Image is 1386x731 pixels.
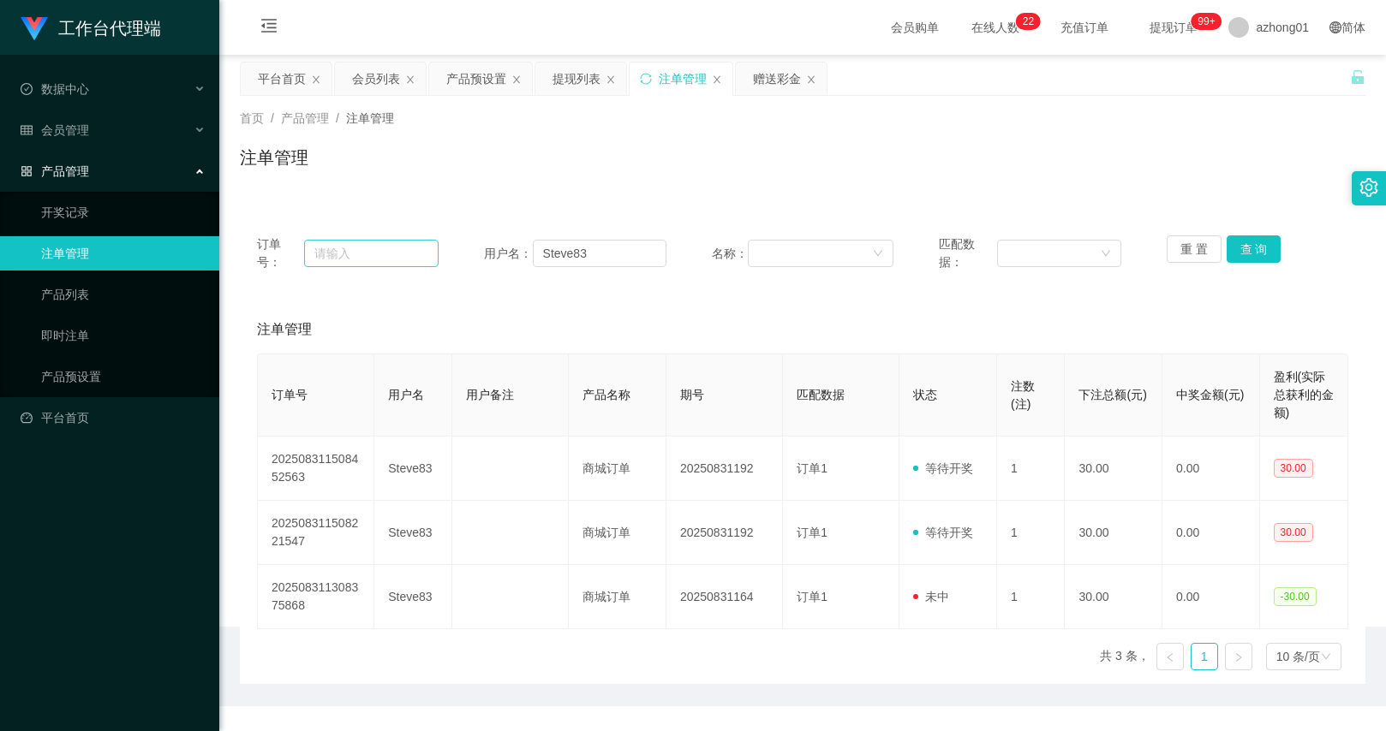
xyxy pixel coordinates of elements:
input: 请输入 [304,240,439,267]
div: 提现列表 [553,62,600,95]
td: 0.00 [1162,437,1260,501]
sup: 22 [1016,13,1041,30]
div: 产品预设置 [446,62,506,95]
a: 开奖记录 [41,195,206,229]
i: 图标: down [1321,651,1331,663]
td: 20250831164 [666,565,783,629]
td: 20250831192 [666,501,783,565]
span: 30.00 [1274,459,1313,478]
li: 1 [1191,643,1218,670]
a: 注单管理 [41,236,206,270]
a: 即时注单 [41,318,206,353]
h1: 工作台代理端 [58,1,161,56]
span: 会员管理 [21,123,89,137]
a: 产品预设置 [41,360,206,394]
div: 10 条/页 [1276,644,1320,669]
span: 订单1 [797,461,827,475]
i: 图标: down [873,248,883,260]
td: 0.00 [1162,565,1260,629]
span: 中奖金额(元) [1176,388,1244,401]
span: 等待开奖 [913,461,973,475]
i: 图标: sync [640,73,652,85]
div: 2021 [233,668,1372,686]
i: 图标: close [311,74,321,85]
span: 用户名： [484,245,532,263]
a: 产品列表 [41,277,206,312]
a: 1 [1192,644,1217,669]
li: 共 3 条， [1100,643,1150,670]
span: 注单管理 [346,111,394,125]
td: 30.00 [1065,501,1162,565]
td: 商城订单 [569,437,666,501]
li: 下一页 [1225,643,1252,670]
i: 图标: down [1101,248,1111,260]
span: / [271,111,274,125]
span: 注数(注) [1011,379,1035,411]
span: 充值订单 [1052,21,1117,33]
td: 1 [997,437,1065,501]
span: 产品名称 [582,388,630,401]
i: 图标: appstore-o [21,165,33,177]
span: 下注总额(元) [1078,388,1146,401]
i: 图标: close [806,74,816,85]
i: 图标: check-circle-o [21,83,33,95]
td: 1 [997,501,1065,565]
p: 2 [1028,13,1034,30]
a: 工作台代理端 [21,21,161,34]
div: 赠送彩金 [753,62,801,95]
td: 30.00 [1065,437,1162,501]
i: 图标: close [405,74,415,85]
span: 30.00 [1274,523,1313,542]
td: 20250831192 [666,437,783,501]
span: 提现订单 [1141,21,1206,33]
img: logo.9652507e.png [21,17,48,41]
span: 首页 [240,111,264,125]
h1: 注单管理 [240,145,308,170]
span: 在线人数 [963,21,1028,33]
span: 产品管理 [281,111,329,125]
span: 等待开奖 [913,526,973,539]
i: 图标: menu-fold [240,1,298,56]
span: 注单管理 [257,319,312,340]
td: Steve83 [374,437,452,501]
span: -30.00 [1274,587,1317,606]
span: / [336,111,339,125]
td: 商城订单 [569,565,666,629]
td: 1 [997,565,1065,629]
span: 订单1 [797,526,827,539]
span: 期号 [680,388,704,401]
span: 盈利(实际总获利的金额) [1274,370,1334,419]
div: 注单管理 [659,62,707,95]
span: 状态 [913,388,937,401]
span: 名称： [712,245,748,263]
td: 202508311508221547 [258,501,374,565]
td: 202508311308375868 [258,565,374,629]
i: 图标: close [712,74,722,85]
i: 图标: table [21,124,33,136]
div: 会员列表 [352,62,400,95]
span: 订单1 [797,590,827,603]
span: 产品管理 [21,164,89,178]
td: Steve83 [374,565,452,629]
span: 用户备注 [466,388,514,401]
td: 30.00 [1065,565,1162,629]
span: 订单号： [257,235,304,271]
span: 匹配数据 [797,388,845,401]
td: Steve83 [374,501,452,565]
span: 订单号 [272,388,308,401]
i: 图标: unlock [1350,69,1365,85]
i: 图标: left [1165,652,1175,663]
span: 未中 [913,590,949,603]
div: 平台首页 [258,62,306,95]
button: 查 询 [1227,235,1281,263]
sup: 1062 [1191,13,1222,30]
span: 匹配数据： [939,235,997,271]
a: 图标: dashboard平台首页 [21,401,206,435]
td: 0.00 [1162,501,1260,565]
i: 图标: close [511,74,522,85]
button: 重 置 [1167,235,1222,263]
i: 图标: setting [1359,178,1378,197]
i: 图标: global [1329,21,1341,33]
i: 图标: right [1234,652,1244,663]
span: 数据中心 [21,82,89,96]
